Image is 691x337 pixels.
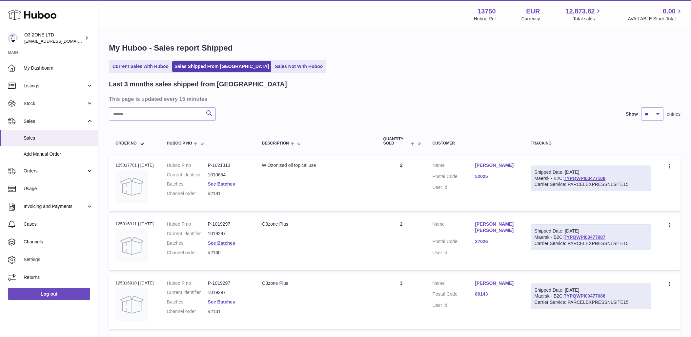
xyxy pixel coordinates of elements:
[628,7,683,22] a: 0.00 AVAILABLE Stock Total
[167,299,208,305] dt: Batches
[377,274,426,329] td: 3
[433,250,475,256] dt: User Id
[24,221,93,227] span: Cases
[433,184,475,191] dt: User Id
[535,181,648,188] div: Carrier Service: PARCELEXPRESSNLSITE15
[433,173,475,181] dt: Postal Code
[24,118,86,124] span: Sales
[24,186,93,192] span: Usage
[564,293,605,299] a: TYPQWPI00477088
[531,224,651,250] div: Maersk - B2C:
[433,291,475,299] dt: Postal Code
[531,166,651,191] div: Maersk - B2C:
[208,299,235,304] a: See Batches
[167,280,208,286] dt: Huboo P no
[24,83,86,89] span: Listings
[115,280,154,286] div: 125316910 | [DATE]
[24,168,86,174] span: Orders
[208,181,235,187] a: See Batches
[172,61,271,72] a: Sales Shipped From [GEOGRAPHIC_DATA]
[262,141,289,146] span: Description
[474,16,496,22] div: Huboo Ref
[167,250,208,256] dt: Channel order
[8,33,18,43] img: hello@o3zoneltd.co.uk
[208,289,249,296] dd: 1019297
[24,151,93,157] span: Add Manual Order
[535,169,648,175] div: Shipped Date: [DATE]
[24,38,96,44] span: [EMAIL_ADDRESS][DOMAIN_NAME]
[109,80,287,89] h2: Last 3 months sales shipped from [GEOGRAPHIC_DATA]
[167,240,208,246] dt: Batches
[535,287,648,293] div: Shipped Date: [DATE]
[24,101,86,107] span: Stock
[24,203,86,210] span: Invoicing and Payments
[564,235,605,240] a: TYPQWPI00477087
[475,280,518,286] a: [PERSON_NAME]
[475,291,518,297] a: 80143
[167,308,208,315] dt: Channel order
[115,162,154,168] div: 125317701 | [DATE]
[535,299,648,305] div: Carrier Service: PARCELEXPRESSNLSITE15
[663,7,676,16] span: 0.00
[208,308,249,315] dd: #2131
[24,32,83,44] div: O3 ZONE LTD
[115,221,154,227] div: 125316911 | [DATE]
[521,16,540,22] div: Currency
[167,289,208,296] dt: Current identifier
[115,288,148,321] img: no-photo-large.jpg
[208,250,249,256] dd: #2160
[478,7,496,16] strong: 13750
[115,170,148,203] img: no-photo-large.jpg
[475,238,518,245] a: 27026
[208,162,249,168] dd: P-1021313
[535,240,648,247] div: Carrier Service: PARCELEXPRESSNLSITE15
[273,61,325,72] a: Sales Not With Huboo
[110,61,171,72] a: Current Sales with Huboo
[167,191,208,197] dt: Channel order
[526,7,540,16] strong: EUR
[115,141,137,146] span: Order No
[377,156,426,211] td: 2
[433,238,475,246] dt: Postal Code
[628,16,683,22] span: AVAILABLE Stock Total
[433,221,475,235] dt: Name
[475,173,518,180] a: 52025
[565,7,602,22] a: 12,873.82 Total sales
[433,280,475,288] dt: Name
[24,135,93,141] span: Sales
[262,280,370,286] div: O3zone Plus
[433,302,475,308] dt: User Id
[208,240,235,246] a: See Batches
[377,214,426,270] td: 2
[573,16,602,22] span: Total sales
[531,283,651,309] div: Maersk - B2C:
[475,162,518,168] a: [PERSON_NAME]
[167,231,208,237] dt: Current identifier
[262,221,370,227] div: O3zone Plus
[208,172,249,178] dd: 1010654
[8,288,90,300] a: Log out
[208,191,249,197] dd: #2181
[262,162,370,168] div: W Ozonized oil topical use
[115,229,148,262] img: no-photo-large.jpg
[167,181,208,187] dt: Batches
[167,162,208,168] dt: Huboo P no
[167,172,208,178] dt: Current identifier
[383,137,409,146] span: Quantity Sold
[535,228,648,234] div: Shipped Date: [DATE]
[109,95,679,102] h3: This page is updated every 15 minutes
[109,43,681,53] h1: My Huboo - Sales report Shipped
[24,257,93,263] span: Settings
[433,141,518,146] div: Customer
[167,221,208,227] dt: Huboo P no
[208,221,249,227] dd: P-1019297
[564,176,605,181] a: TYPQWPI00477108
[475,221,518,234] a: [PERSON_NAME] [PERSON_NAME]
[433,162,475,170] dt: Name
[531,141,651,146] div: Tracking
[565,7,595,16] span: 12,873.82
[167,141,192,146] span: Huboo P no
[24,239,93,245] span: Channels
[208,280,249,286] dd: P-1019297
[626,111,638,117] label: Show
